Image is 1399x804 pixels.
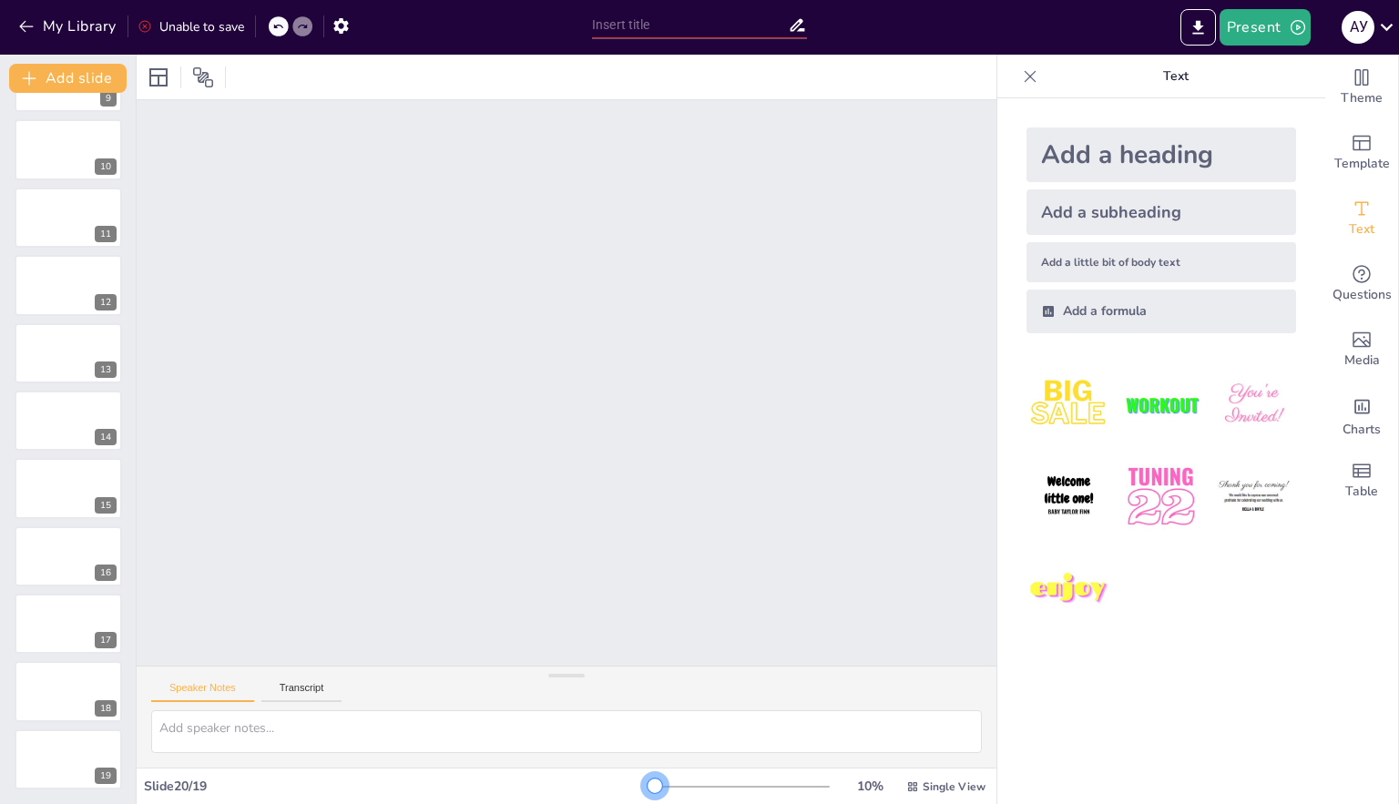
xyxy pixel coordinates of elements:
img: 3.jpeg [1211,362,1296,447]
div: 13 [15,323,122,383]
span: Single View [923,779,985,794]
div: Get real-time input from your audience [1325,251,1398,317]
button: Present [1220,9,1311,46]
div: Add text boxes [1325,186,1398,251]
div: 10 [15,119,122,179]
div: 14 [15,391,122,451]
div: Add a heading [1026,127,1296,182]
button: Add slide [9,64,127,93]
div: 17 [95,632,117,648]
img: 4.jpeg [1026,454,1111,539]
div: Layout [144,63,173,92]
div: 13 [95,361,117,378]
button: My Library [14,12,124,41]
div: 19 [95,768,117,784]
button: а у [1342,9,1374,46]
div: 15 [95,497,117,514]
img: 5.jpeg [1118,454,1203,539]
div: 16 [95,565,117,581]
div: Add a formula [1026,290,1296,333]
div: 12 [95,294,117,310]
div: Unable to save [138,18,244,36]
div: Slide 20 / 19 [144,778,655,795]
div: а у [1342,11,1374,44]
div: Add images, graphics, shapes or video [1325,317,1398,382]
span: Questions [1333,285,1392,305]
div: Add a table [1325,448,1398,514]
span: Text [1349,219,1374,239]
img: 2.jpeg [1118,362,1203,447]
div: 10 % [848,778,892,795]
p: Text [1045,55,1307,98]
div: Add ready made slides [1325,120,1398,186]
div: Add a subheading [1026,189,1296,235]
div: Add charts and graphs [1325,382,1398,448]
span: Media [1344,351,1380,371]
div: 18 [15,661,122,721]
div: 11 [15,188,122,248]
button: Speaker Notes [151,682,254,702]
span: Template [1334,154,1390,174]
div: 17 [15,594,122,654]
div: 9 [100,90,117,107]
span: Position [192,66,214,88]
div: Add a little bit of body text [1026,242,1296,282]
div: 12 [15,255,122,315]
div: 15 [15,458,122,518]
span: Theme [1341,88,1383,108]
div: 16 [15,526,122,586]
div: 18 [95,700,117,717]
div: Change the overall theme [1325,55,1398,120]
button: Transcript [261,682,342,702]
span: Charts [1343,420,1381,440]
button: Export to PowerPoint [1180,9,1216,46]
span: Table [1345,482,1378,502]
input: Insert title [592,12,788,38]
div: 10 [95,158,117,175]
div: 19 [15,729,122,789]
div: 14 [95,429,117,445]
img: 7.jpeg [1026,547,1111,632]
img: 6.jpeg [1211,454,1296,539]
div: 11 [95,226,117,242]
img: 1.jpeg [1026,362,1111,447]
